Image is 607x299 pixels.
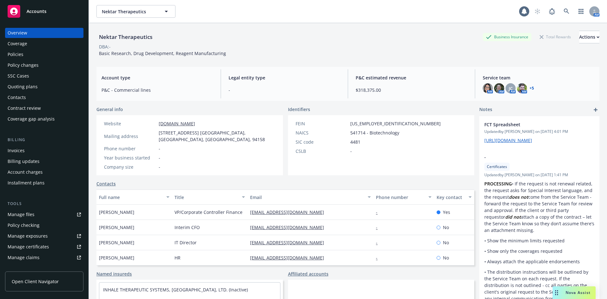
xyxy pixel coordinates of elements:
span: Interim CFO [175,224,200,231]
span: No [443,224,449,231]
div: Company size [104,164,156,170]
span: VP/Corporate Controller Finance [175,209,242,215]
a: [EMAIL_ADDRESS][DOMAIN_NAME] [250,240,329,246]
img: photo [483,83,493,93]
a: Manage files [5,209,83,220]
div: Email [250,194,364,201]
span: Certificates [487,164,507,170]
span: HR [175,254,181,261]
strong: PROCESSING [484,181,512,187]
a: [URL][DOMAIN_NAME] [484,137,532,143]
div: Billing [5,137,83,143]
div: Business Insurance [483,33,531,41]
span: - [350,148,352,154]
a: Quoting plans [5,82,83,92]
span: No [443,254,449,261]
div: SIC code [296,139,348,145]
a: [EMAIL_ADDRESS][DOMAIN_NAME] [250,255,329,261]
div: Tools [5,201,83,207]
div: Manage certificates [8,242,49,252]
span: Updated by [PERSON_NAME] on [DATE] 1:41 PM [484,172,594,178]
div: Nektar Therapeutics [96,33,155,41]
div: Billing updates [8,156,40,166]
a: Report a Bug [546,5,558,18]
div: FCT SpreadsheetUpdatedby [PERSON_NAME] on [DATE] 4:01 PM[URL][DOMAIN_NAME] [479,116,599,149]
span: Account type [101,74,213,81]
a: Coverage [5,39,83,49]
img: photo [494,83,504,93]
div: Policy checking [8,220,40,230]
span: Legal entity type [229,74,340,81]
a: Manage exposures [5,231,83,241]
div: Website [104,120,156,127]
a: Policies [5,49,83,59]
div: FEIN [296,120,348,127]
div: Mailing address [104,133,156,140]
div: Installment plans [8,178,45,188]
a: Manage claims [5,252,83,263]
span: - [484,154,578,160]
div: Drag to move [553,286,561,299]
div: Overview [8,28,27,38]
em: did not [505,214,521,220]
a: Named insureds [96,271,132,277]
div: Phone number [104,145,156,152]
p: • If the request is not renewal related, the request asks for Special Interest language, and the ... [484,180,594,234]
a: Contacts [5,92,83,103]
div: Coverage [8,39,27,49]
a: Contract review [5,103,83,113]
div: Manage files [8,209,34,220]
span: General info [96,106,123,113]
a: - [376,255,383,261]
p: • Show the minimum limits requested [484,237,594,244]
div: Manage exposures [8,231,48,241]
div: SSC Cases [8,71,29,81]
div: Policies [8,49,23,59]
span: Accounts [27,9,46,14]
a: Coverage gap analysis [5,114,83,124]
span: Notes [479,106,492,114]
a: +5 [530,86,534,90]
button: Nektar Therapeutics [96,5,175,18]
button: Title [172,190,248,205]
span: Nova Assist [566,290,591,295]
span: - [229,87,340,93]
span: FCT Spreadsheet [484,121,578,128]
div: Quoting plans [8,82,38,92]
div: DBA: - [99,43,111,50]
a: - [376,209,383,215]
span: Yes [443,209,450,215]
p: • Always attach the applicable endorsements [484,258,594,265]
button: Key contact [434,190,474,205]
span: [PERSON_NAME] [99,224,134,231]
button: Phone number [373,190,434,205]
span: Identifiers [288,106,310,113]
a: Policy changes [5,60,83,70]
span: Basic Research, Drug Development, Reagent Manufacturing [99,50,226,56]
span: [STREET_ADDRESS] [GEOGRAPHIC_DATA], [GEOGRAPHIC_DATA], [GEOGRAPHIC_DATA], 94158 [159,129,275,143]
div: Year business started [104,154,156,161]
div: Account charges [8,167,43,177]
a: [EMAIL_ADDRESS][DOMAIN_NAME] [250,224,329,230]
a: [EMAIL_ADDRESS][DOMAIN_NAME] [250,209,329,215]
a: [DOMAIN_NAME] [159,121,195,127]
span: 541714 - Biotechnology [350,129,399,136]
a: SSC Cases [5,71,83,81]
a: Billing updates [5,156,83,166]
span: - [159,154,160,161]
a: INHALE THERAPEUTIC SYSTEMS, [GEOGRAPHIC_DATA], LTD. (Inactive) [103,287,248,293]
a: Affiliated accounts [288,271,328,277]
span: No [443,239,449,246]
span: [PERSON_NAME] [99,239,134,246]
span: Updated by [PERSON_NAME] on [DATE] 4:01 PM [484,129,594,134]
span: 4481 [350,139,360,145]
img: photo [517,83,527,93]
span: [PERSON_NAME] [99,209,134,215]
button: Nova Assist [553,286,596,299]
div: Coverage gap analysis [8,114,55,124]
button: Actions [579,31,599,43]
span: [PERSON_NAME] [99,254,134,261]
div: Manage claims [8,252,40,263]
